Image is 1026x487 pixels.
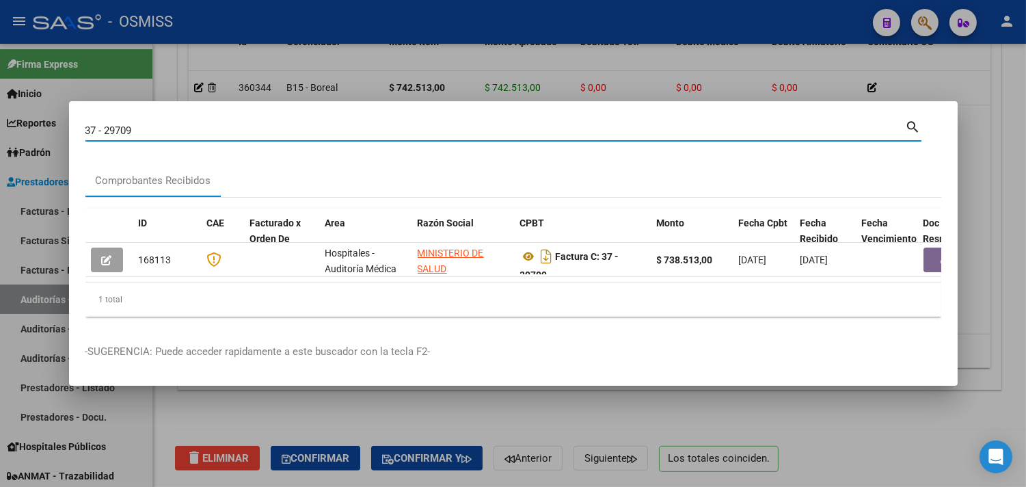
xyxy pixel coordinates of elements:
[320,209,412,269] datatable-header-cell: Area
[250,218,301,244] span: Facturado x Orden De
[862,218,917,244] span: Fecha Vencimiento
[906,118,921,134] mat-icon: search
[139,218,148,228] span: ID
[651,209,733,269] datatable-header-cell: Monto
[800,254,828,265] span: [DATE]
[739,254,767,265] span: [DATE]
[520,218,545,228] span: CPBT
[325,248,397,274] span: Hospitales - Auditoría Médica
[85,282,941,317] div: 1 total
[202,209,245,269] datatable-header-cell: CAE
[207,218,225,228] span: CAE
[800,218,839,244] span: Fecha Recibido
[923,218,985,244] span: Doc Respaldatoria
[245,209,320,269] datatable-header-cell: Facturado x Orden De
[96,173,211,189] div: Comprobantes Recibidos
[657,218,685,228] span: Monto
[918,209,1000,269] datatable-header-cell: Doc Respaldatoria
[657,254,713,265] strong: $ 738.513,00
[515,209,651,269] datatable-header-cell: CPBT
[418,218,474,228] span: Razón Social
[520,251,619,280] strong: Factura C: 37 - 29709
[739,218,788,228] span: Fecha Cpbt
[139,252,196,268] div: 168113
[538,246,556,267] i: Descargar documento
[418,246,509,274] div: 30999257182
[733,209,795,269] datatable-header-cell: Fecha Cpbt
[85,344,941,360] p: -SUGERENCIA: Puede acceder rapidamente a este buscador con la tecla F2-
[133,209,202,269] datatable-header-cell: ID
[418,248,484,274] span: MINISTERIO DE SALUD
[795,209,856,269] datatable-header-cell: Fecha Recibido
[856,209,918,269] datatable-header-cell: Fecha Vencimiento
[980,440,1012,473] div: Open Intercom Messenger
[412,209,515,269] datatable-header-cell: Razón Social
[325,218,346,228] span: Area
